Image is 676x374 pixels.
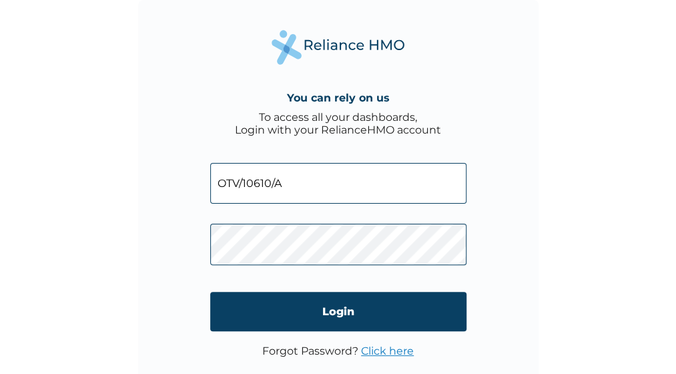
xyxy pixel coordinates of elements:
div: To access all your dashboards, Login with your RelianceHMO account [235,111,441,136]
a: Click here [361,345,414,357]
h4: You can rely on us [287,91,390,104]
p: Forgot Password? [262,345,414,357]
input: Email address or HMO ID [210,163,466,204]
img: Reliance Health's Logo [272,30,405,64]
input: Login [210,292,466,331]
